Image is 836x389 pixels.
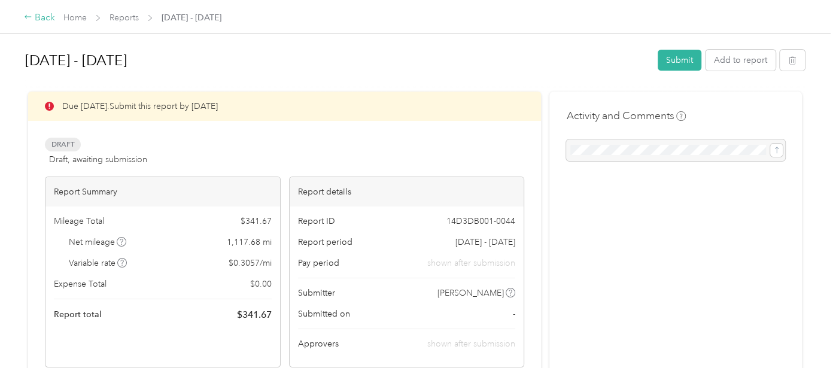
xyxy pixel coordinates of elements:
h4: Activity and Comments [566,108,686,123]
div: Report details [290,177,524,206]
span: Report period [298,236,352,248]
a: Home [63,13,87,23]
span: Report ID [298,215,335,227]
span: 14D3DB001-0044 [446,215,515,227]
span: Variable rate [69,257,127,269]
span: Pay period [298,257,339,269]
span: shown after submission [427,257,515,269]
span: [DATE] - [DATE] [455,236,515,248]
button: Submit [658,50,701,71]
span: shown after submission [427,339,515,349]
span: Submitted on [298,308,350,320]
span: Expense Total [54,278,107,290]
span: Approvers [298,338,339,350]
span: $ 341.67 [237,308,272,322]
span: Mileage Total [54,215,104,227]
span: 1,117.68 mi [227,236,272,248]
span: $ 0.3057 / mi [229,257,272,269]
span: $ 341.67 [241,215,272,227]
span: Net mileage [69,236,127,248]
span: Submitter [298,287,335,299]
span: Draft [45,138,81,151]
span: [PERSON_NAME] [437,287,504,299]
div: Report Summary [45,177,280,206]
iframe: Everlance-gr Chat Button Frame [769,322,836,389]
div: Due [DATE]. Submit this report by [DATE] [28,92,541,121]
a: Reports [110,13,139,23]
h1: Aug 1 - 31, 2025 [25,46,649,75]
div: Back [24,11,55,25]
span: $ 0.00 [250,278,272,290]
span: Draft, awaiting submission [49,153,147,166]
span: [DATE] - [DATE] [162,11,221,24]
span: - [513,308,515,320]
button: Add to report [706,50,776,71]
span: Report total [54,308,102,321]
